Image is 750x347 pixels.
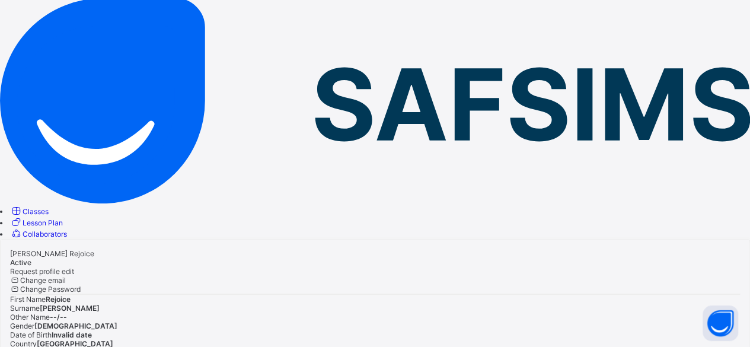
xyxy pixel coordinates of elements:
[50,313,67,321] span: --/--
[20,285,81,294] span: Change Password
[40,304,100,313] span: [PERSON_NAME]
[10,207,49,216] a: Classes
[10,304,40,313] span: Surname
[20,276,66,285] span: Change email
[23,207,49,216] span: Classes
[10,321,34,330] span: Gender
[10,218,63,227] a: Lesson Plan
[10,330,52,339] span: Date of Birth
[23,230,67,238] span: Collaborators
[703,305,738,341] button: Open asap
[10,249,94,258] span: [PERSON_NAME] Rejoice
[10,258,31,267] span: Active
[46,295,71,304] span: Rejoice
[10,295,46,304] span: First Name
[10,230,67,238] a: Collaborators
[34,321,117,330] span: [DEMOGRAPHIC_DATA]
[10,267,74,276] span: Request profile edit
[52,330,92,339] span: Invalid date
[10,313,50,321] span: Other Name
[23,218,63,227] span: Lesson Plan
